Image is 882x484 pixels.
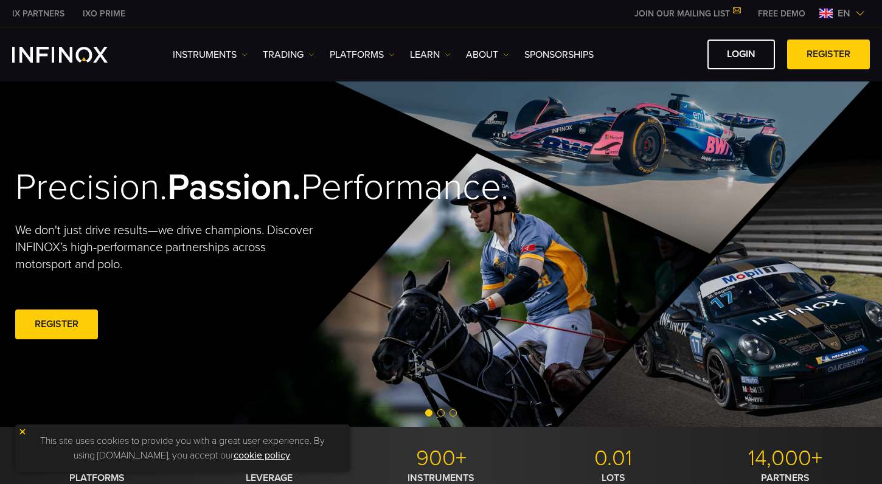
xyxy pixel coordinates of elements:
p: 900+ [359,445,523,472]
a: ABOUT [466,47,509,62]
a: INFINOX [3,7,74,20]
strong: PLATFORMS [69,472,125,484]
a: Learn [410,47,451,62]
a: INFINOX Logo [12,47,136,63]
a: cookie policy [234,449,290,462]
strong: Passion. [167,165,301,209]
span: Go to slide 3 [450,409,457,417]
span: en [833,6,855,21]
a: PLATFORMS [330,47,395,62]
p: 14,000+ [704,445,867,472]
a: JOIN OUR MAILING LIST [625,9,749,19]
span: Go to slide 2 [437,409,445,417]
h2: Precision. Performance. [15,165,398,210]
a: SPONSORSHIPS [524,47,594,62]
p: 0.01 [532,445,695,472]
img: yellow close icon [18,427,27,436]
span: Go to slide 1 [425,409,432,417]
a: INFINOX MENU [749,7,814,20]
a: TRADING [263,47,314,62]
a: REGISTER [15,309,98,339]
p: We don't just drive results—we drive champions. Discover INFINOX’s high-performance partnerships ... [15,222,322,273]
strong: LOTS [602,472,625,484]
p: This site uses cookies to provide you with a great user experience. By using [DOMAIN_NAME], you a... [21,430,344,466]
a: REGISTER [787,40,870,69]
a: INFINOX [74,7,134,20]
strong: INSTRUMENTS [408,472,474,484]
a: Instruments [173,47,248,62]
strong: PARTNERS [761,472,810,484]
strong: LEVERAGE [246,472,293,484]
a: LOGIN [707,40,775,69]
